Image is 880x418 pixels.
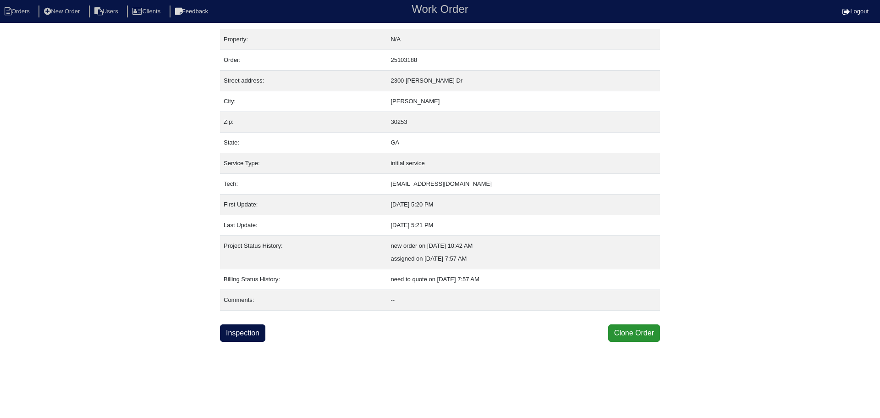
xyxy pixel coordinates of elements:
td: First Update: [220,195,387,215]
td: Last Update: [220,215,387,236]
td: N/A [387,29,660,50]
td: Tech: [220,174,387,195]
li: Clients [127,6,168,18]
td: 25103188 [387,50,660,71]
a: Clients [127,8,168,15]
td: [DATE] 5:21 PM [387,215,660,236]
button: Clone Order [608,324,660,342]
a: Logout [842,8,869,15]
td: Zip: [220,112,387,133]
td: Service Type: [220,153,387,174]
div: new order on [DATE] 10:42 AM [390,240,656,252]
div: assigned on [DATE] 7:57 AM [390,252,656,265]
td: initial service [387,153,660,174]
td: Comments: [220,290,387,311]
td: [DATE] 5:20 PM [387,195,660,215]
td: City: [220,91,387,112]
li: New Order [38,6,87,18]
li: Feedback [170,6,215,18]
td: Project Status History: [220,236,387,269]
td: 2300 [PERSON_NAME] Dr [387,71,660,91]
td: Billing Status History: [220,269,387,290]
div: need to quote on [DATE] 7:57 AM [390,273,656,286]
td: -- [387,290,660,311]
li: Users [89,6,126,18]
td: State: [220,133,387,153]
td: Order: [220,50,387,71]
a: Users [89,8,126,15]
a: New Order [38,8,87,15]
td: [EMAIL_ADDRESS][DOMAIN_NAME] [387,174,660,195]
td: Street address: [220,71,387,91]
td: Property: [220,29,387,50]
td: GA [387,133,660,153]
a: Inspection [220,324,265,342]
td: 30253 [387,112,660,133]
td: [PERSON_NAME] [387,91,660,112]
